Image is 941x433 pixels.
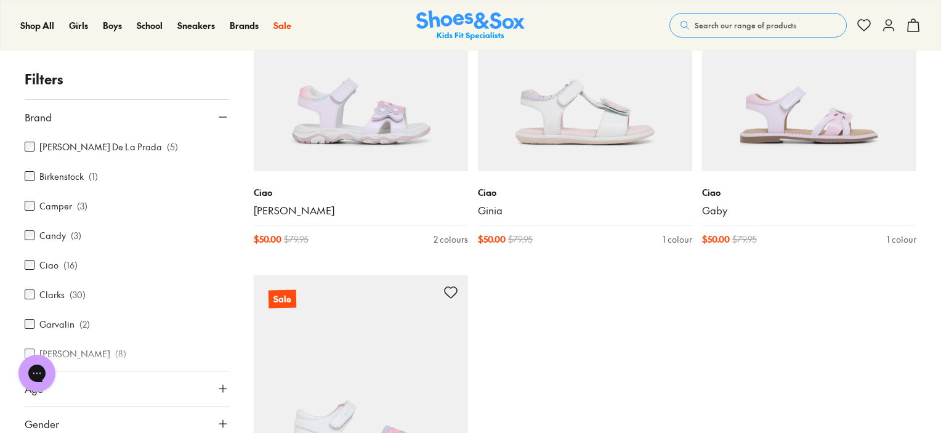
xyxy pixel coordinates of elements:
p: Sale [269,290,296,309]
span: Sale [273,19,291,31]
span: $ 50.00 [478,233,506,246]
a: Shop All [20,19,54,32]
label: Ciao [39,259,59,272]
label: [PERSON_NAME] De La Prada [39,140,162,153]
span: $ 50.00 [702,233,730,246]
button: Brand [25,100,229,134]
a: Sale [273,19,291,32]
a: Girls [69,19,88,32]
p: Filters [25,69,229,89]
span: Boys [103,19,122,31]
span: Sneakers [177,19,215,31]
div: 1 colour [887,233,916,246]
span: Shop All [20,19,54,31]
p: Ciao [478,186,692,199]
div: 1 colour [663,233,692,246]
p: Ciao [702,186,916,199]
label: Garvalin [39,318,75,331]
span: $ 79.95 [284,233,309,246]
a: Sneakers [177,19,215,32]
a: Brands [230,19,259,32]
span: $ 50.00 [254,233,281,246]
a: Shoes & Sox [416,10,525,41]
a: Gaby [702,204,916,217]
label: Candy [39,229,66,242]
p: ( 5 ) [167,140,178,153]
label: Camper [39,200,72,212]
button: Search our range of products [669,13,847,38]
a: Ginia [478,204,692,217]
p: ( 1 ) [89,170,98,183]
p: ( 16 ) [63,259,78,272]
a: [PERSON_NAME] [254,204,468,217]
iframe: Gorgias live chat messenger [12,350,62,396]
label: Clarks [39,288,65,301]
span: Search our range of products [695,20,796,31]
label: Birkenstock [39,170,84,183]
div: 2 colours [434,233,468,246]
a: Boys [103,19,122,32]
p: ( 30 ) [70,288,86,301]
span: Gender [25,416,59,431]
img: SNS_Logo_Responsive.svg [416,10,525,41]
span: $ 79.95 [732,233,757,246]
span: Brand [25,110,52,124]
span: School [137,19,163,31]
p: Ciao [254,186,468,199]
p: ( 3 ) [77,200,87,212]
button: Age [25,371,229,406]
span: Girls [69,19,88,31]
span: $ 79.95 [508,233,533,246]
p: ( 3 ) [71,229,81,242]
p: ( 2 ) [79,318,90,331]
span: Brands [230,19,259,31]
a: School [137,19,163,32]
